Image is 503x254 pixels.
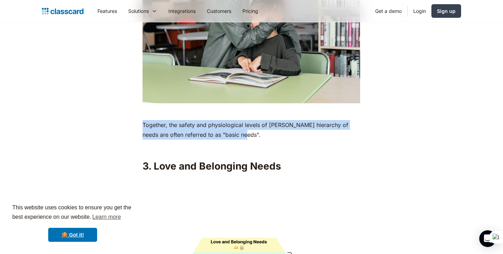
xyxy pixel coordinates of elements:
div: Open Intercom Messenger [479,230,496,247]
a: Integrations [163,3,201,19]
p: ‍ [143,107,360,117]
h2: 3. Love and Belonging Needs [143,160,360,172]
div: cookieconsent [6,197,140,248]
a: Customers [201,3,237,19]
div: Solutions [123,3,163,19]
a: Login [408,3,431,19]
a: dismiss cookie message [48,228,97,242]
a: home [42,6,83,16]
a: learn more about cookies [91,212,122,222]
a: Features [92,3,123,19]
a: Pricing [237,3,264,19]
p: Together, the safety and physiological levels of [PERSON_NAME] hierarchy of needs are often refer... [143,120,360,140]
a: Sign up [431,4,461,18]
span: This website uses cookies to ensure you get the best experience on our website. [12,203,133,222]
a: Get a demo [370,3,407,19]
p: ‍ [143,143,360,153]
div: Sign up [437,7,455,15]
div: Solutions [128,7,149,15]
